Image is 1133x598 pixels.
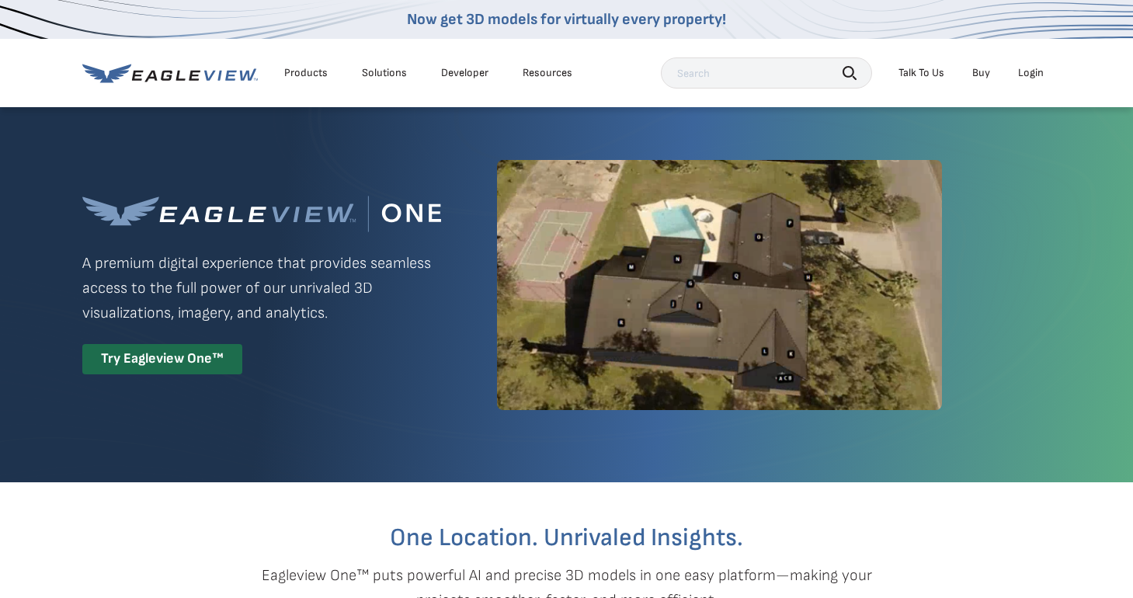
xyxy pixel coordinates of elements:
[1018,66,1044,80] div: Login
[407,10,726,29] a: Now get 3D models for virtually every property!
[362,66,407,80] div: Solutions
[82,251,441,325] p: A premium digital experience that provides seamless access to the full power of our unrivaled 3D ...
[898,66,944,80] div: Talk To Us
[441,66,488,80] a: Developer
[972,66,990,80] a: Buy
[82,344,242,374] div: Try Eagleview One™
[523,66,572,80] div: Resources
[661,57,872,89] input: Search
[94,526,1040,551] h2: One Location. Unrivaled Insights.
[284,66,328,80] div: Products
[82,196,441,232] img: Eagleview One™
